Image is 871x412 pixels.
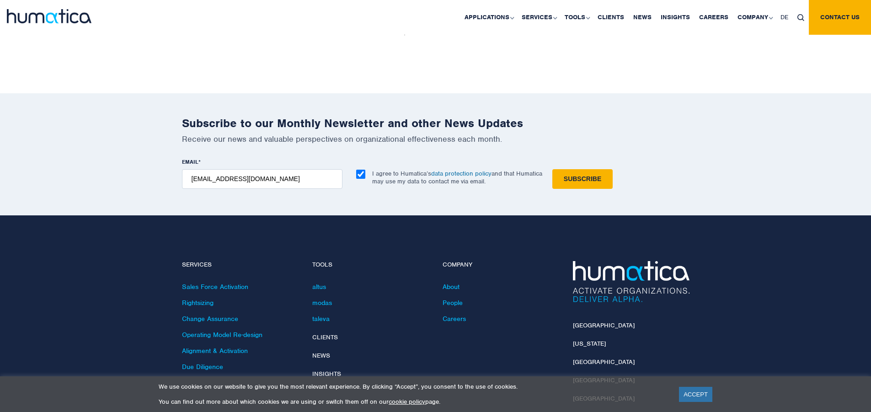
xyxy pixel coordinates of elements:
[312,299,332,307] a: modas
[573,261,689,302] img: Humatica
[182,116,689,130] h2: Subscribe to our Monthly Newsletter and other News Updates
[443,261,559,269] h4: Company
[182,315,238,323] a: Change Assurance
[312,315,330,323] a: taleva
[312,370,341,378] a: Insights
[356,170,365,179] input: I agree to Humatica’sdata protection policyand that Humatica may use my data to contact me via em...
[443,299,463,307] a: People
[182,169,342,189] input: name@company.com
[573,358,635,366] a: [GEOGRAPHIC_DATA]
[312,283,326,291] a: altus
[443,283,460,291] a: About
[7,9,91,23] img: logo
[182,363,223,371] a: Due Diligence
[182,134,689,144] p: Receive our news and valuable perspectives on organizational effectiveness each month.
[797,14,804,21] img: search_icon
[182,331,262,339] a: Operating Model Re-design
[312,352,330,359] a: News
[431,170,492,177] a: data protection policy
[182,347,248,355] a: Alignment & Activation
[780,13,788,21] span: DE
[312,261,429,269] h4: Tools
[182,261,299,269] h4: Services
[443,315,466,323] a: Careers
[573,340,606,348] a: [US_STATE]
[372,170,542,185] p: I agree to Humatica’s and that Humatica may use my data to contact me via email.
[312,333,338,341] a: Clients
[159,398,668,406] p: You can find out more about which cookies we are using or switch them off on our page.
[159,383,668,391] p: We use cookies on our website to give you the most relevant experience. By clicking “Accept”, you...
[552,169,613,189] input: Subscribe
[573,321,635,329] a: [GEOGRAPHIC_DATA]
[389,398,425,406] a: cookie policy
[182,158,198,166] span: EMAIL
[182,299,214,307] a: Rightsizing
[182,283,248,291] a: Sales Force Activation
[679,387,712,402] a: ACCEPT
